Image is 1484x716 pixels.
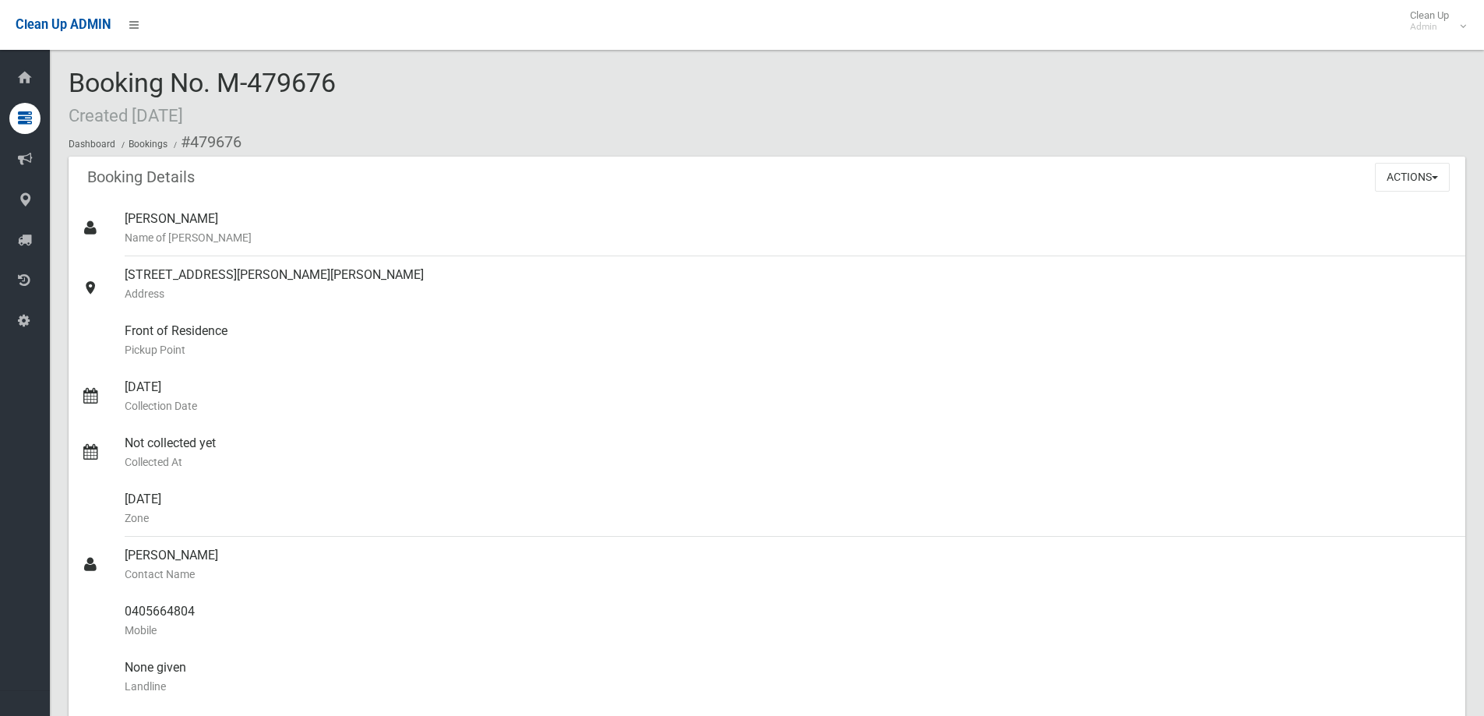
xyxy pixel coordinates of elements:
[125,200,1453,256] div: [PERSON_NAME]
[170,128,241,157] li: #479676
[16,17,111,32] span: Clean Up ADMIN
[125,481,1453,537] div: [DATE]
[69,67,336,128] span: Booking No. M-479676
[125,537,1453,593] div: [PERSON_NAME]
[69,139,115,150] a: Dashboard
[129,139,167,150] a: Bookings
[125,284,1453,303] small: Address
[125,677,1453,696] small: Landline
[1410,21,1449,33] small: Admin
[125,593,1453,649] div: 0405664804
[69,162,213,192] header: Booking Details
[125,649,1453,705] div: None given
[125,509,1453,527] small: Zone
[125,312,1453,369] div: Front of Residence
[125,565,1453,584] small: Contact Name
[125,256,1453,312] div: [STREET_ADDRESS][PERSON_NAME][PERSON_NAME]
[125,228,1453,247] small: Name of [PERSON_NAME]
[125,340,1453,359] small: Pickup Point
[125,369,1453,425] div: [DATE]
[69,105,183,125] small: Created [DATE]
[125,621,1453,640] small: Mobile
[125,397,1453,415] small: Collection Date
[125,453,1453,471] small: Collected At
[125,425,1453,481] div: Not collected yet
[1375,163,1450,192] button: Actions
[1402,9,1465,33] span: Clean Up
